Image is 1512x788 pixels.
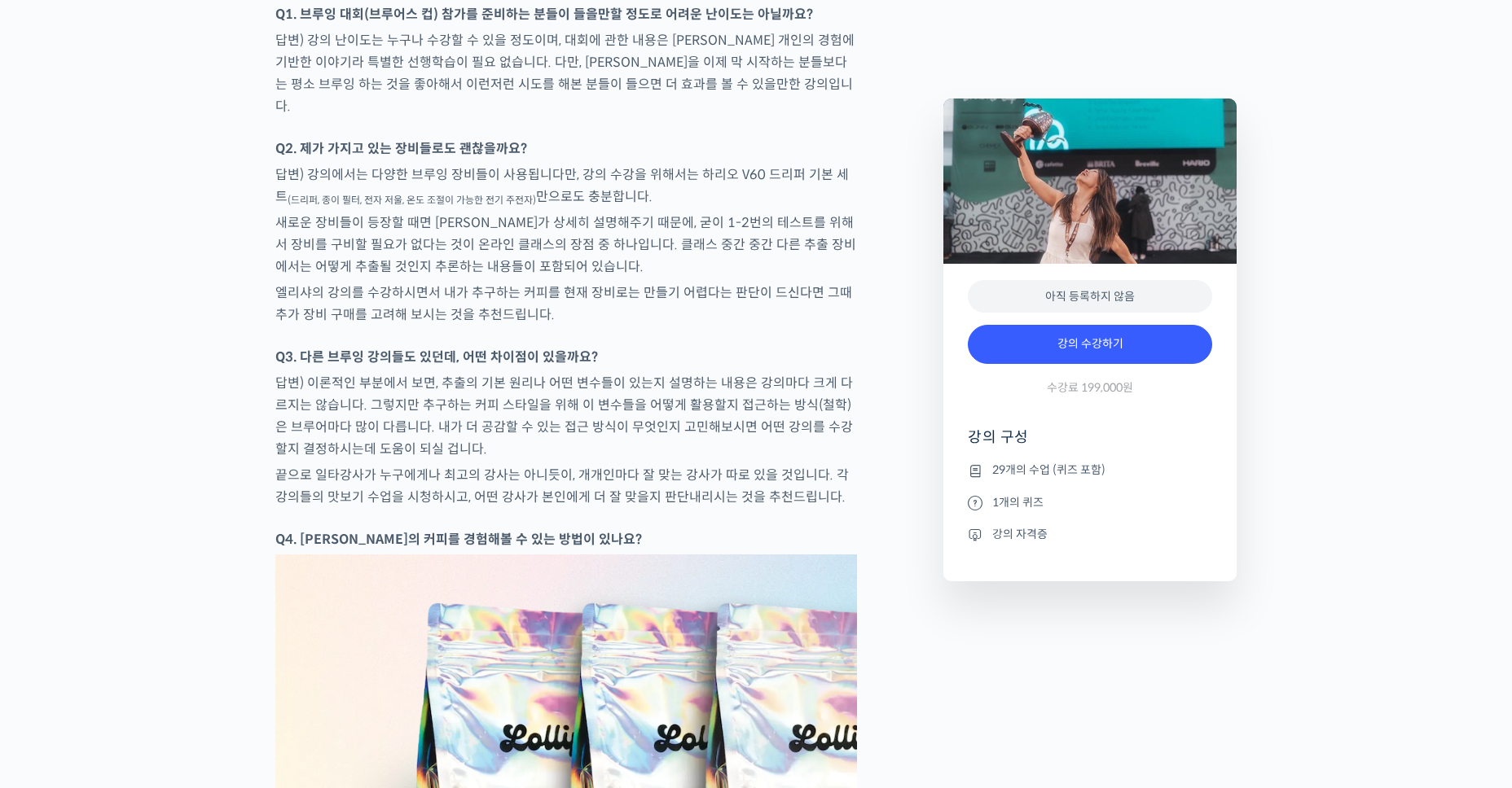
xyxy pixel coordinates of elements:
[210,516,313,557] a: 설정
[108,516,210,557] a: 대화
[149,541,169,554] span: 대화
[275,348,598,366] strong: Q3. 다른 브루잉 강의들도 있던데, 어떤 차이점이 있을까요?
[1047,380,1133,396] span: 수강료 199,000원
[275,6,813,23] strong: Q1. 브루잉 대회(브루어스 컵) 참가를 준비하는 분들이 들을만할 정도로 어려운 난이도는 아닐까요?
[968,325,1212,364] a: 강의 수강하기
[252,541,271,554] span: 설정
[968,280,1212,313] div: 아직 등록하지 않음
[5,516,108,557] a: 홈
[275,531,642,548] strong: Q4. [PERSON_NAME]의 커피를 경험해볼 수 있는 방법이 있나요?
[275,372,857,460] p: 답변) 이론적인 부분에서 보면, 추출의 기본 원리나 어떤 변수들이 있는지 설명하는 내용은 강의마다 크게 다르지는 않습니다. 그렇지만 추구하는 커피 스타일을 위해 이 변수들을 ...
[275,464,857,508] p: 끝으로 일타강사가 누구에게나 최고의 강사는 아니듯이, 개개인마다 잘 맞는 강사가 따로 있을 것입니다. 각 강의들의 맛보기 수업을 시청하시고, 어떤 강사가 본인에게 더 잘 맞을...
[275,212,857,278] p: 새로운 장비들이 등장할 때면 [PERSON_NAME]가 상세히 설명해주기 때문에, 굳이 1-2번의 테스트를 위해서 장비를 구비할 필요가 없다는 것이 온라인 클래스의 장점 중 ...
[275,29,857,117] p: 답변) 강의 난이도는 누구나 수강할 수 있을 정도이며, 대회에 관한 내용은 [PERSON_NAME] 개인의 경험에 기반한 이야기라 특별한 선행학습이 필요 없습니다. 다만, [...
[968,492,1212,512] li: 1개의 퀴즈
[275,282,857,326] p: 엘리샤의 강의를 수강하시면서 내가 추구하는 커피를 현재 장비로는 만들기 어렵다는 판단이 드신다면 그때 추가 장비 구매를 고려해 보시는 것을 추천드립니다.
[51,541,61,554] span: 홈
[275,140,527,157] strong: Q2. 제가 가지고 있는 장비들로도 괜찮을까요?
[968,461,1212,480] li: 29개의 수업 (퀴즈 포함)
[288,194,536,206] sub: (드리퍼, 종이 필터, 전자 저울, 온도 조절이 가능한 전기 주전자)
[275,164,857,208] p: 답변) 강의에서는 다양한 브루잉 장비들이 사용됩니다만, 강의 수강을 위해서는 하리오 V60 드리퍼 기본 세트 만으로도 충분합니다.
[968,427,1212,460] h4: 강의 구성
[968,524,1212,544] li: 강의 자격증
